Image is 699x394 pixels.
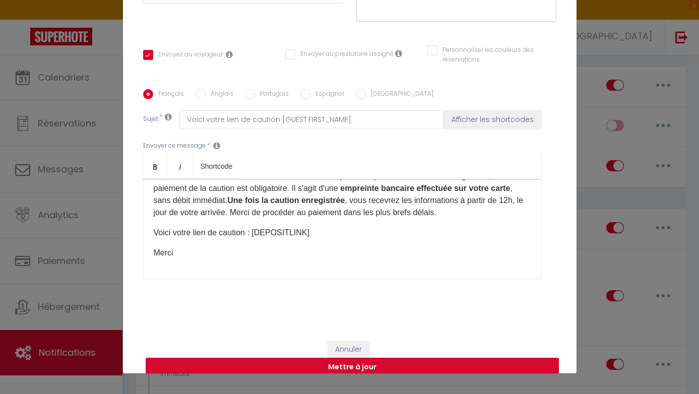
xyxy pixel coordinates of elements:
[226,50,233,58] i: Envoyer au voyageur
[366,89,433,100] label: [GEOGRAPHIC_DATA]
[154,227,531,239] p: Voici votre lien de caution : [DEPOSITLINK]
[154,247,531,259] p: Merci
[255,89,289,100] label: Portugais
[310,89,344,100] label: Espagnol
[153,89,184,100] label: Français
[8,4,38,34] button: Ouvrir le widget de chat LiveChat
[193,154,241,178] a: Shortcode
[213,142,220,150] i: Message
[146,358,559,377] button: Mettre à jour
[154,170,531,219] p: Afin de recevoir toutes les informations nécessaires pour récupérer les clés de votre logement, l...
[444,110,541,128] button: Afficher les shortcodes
[340,184,510,192] strong: empreinte bancaire effectuée sur votre carte
[206,89,233,100] label: Anglais
[328,341,369,358] button: Annuler
[143,141,206,151] label: Envoyer ce message
[143,154,168,178] a: Bold
[143,114,158,125] label: Sujet
[153,50,223,61] label: Envoyez au voyageur
[395,49,402,57] i: Envoyer au prestataire si il est assigné
[227,196,345,205] strong: Une fois la caution enregistrée
[168,154,193,178] a: Italic
[165,113,172,121] i: Subject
